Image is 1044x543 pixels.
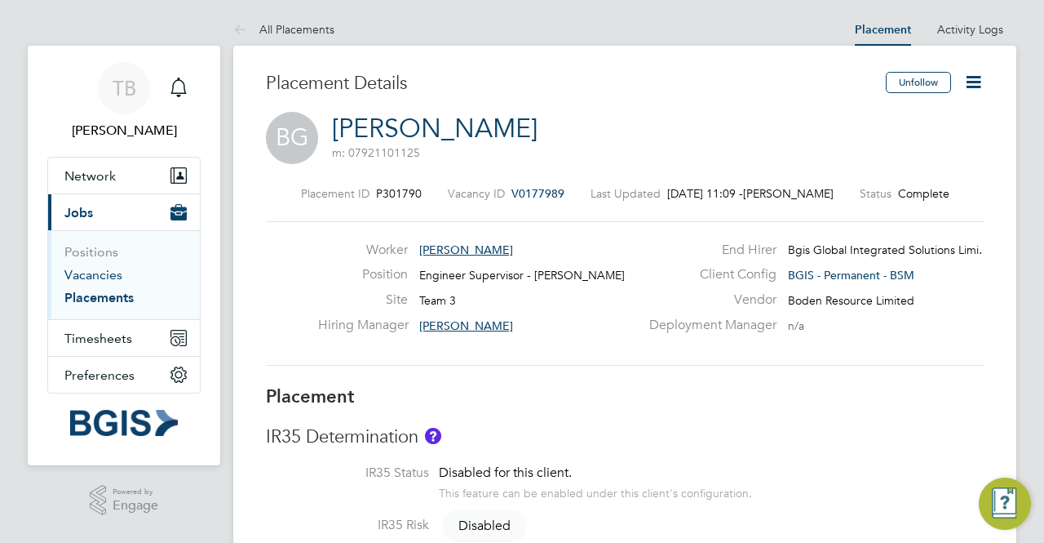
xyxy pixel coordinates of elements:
[64,168,116,184] span: Network
[979,478,1031,530] button: Engage Resource Center
[318,292,408,309] label: Site
[64,267,122,283] a: Vacancies
[439,482,752,501] div: This feature can be enabled under this client's configuration.
[855,23,911,37] a: Placement
[64,205,93,220] span: Jobs
[113,499,158,513] span: Engage
[898,186,949,201] span: Complete
[419,243,513,257] span: [PERSON_NAME]
[266,112,318,164] span: BG
[90,485,159,516] a: Powered byEngage
[419,318,513,333] span: [PERSON_NAME]
[332,145,420,160] span: m: 07921101125
[788,293,914,308] span: Boden Resource Limited
[318,266,408,283] label: Position
[47,410,201,436] a: Go to home page
[266,517,429,534] label: IR35 Risk
[442,510,527,542] span: Disabled
[47,62,201,140] a: TB[PERSON_NAME]
[439,465,572,481] span: Disabled for this client.
[788,268,914,283] span: BGIS - Permanent - BSM
[266,425,984,449] h3: IR35 Determination
[332,113,537,145] a: [PERSON_NAME]
[419,268,625,283] span: Engineer Supervisor - [PERSON_NAME]
[113,485,158,499] span: Powered by
[937,22,1003,37] a: Activity Logs
[743,186,834,201] span: [PERSON_NAME]
[639,292,776,309] label: Vendor
[48,230,200,319] div: Jobs
[788,318,804,333] span: n/a
[64,367,135,383] span: Preferences
[318,242,408,259] label: Worker
[70,410,178,436] img: bgis-logo-retina.png
[639,242,776,259] label: End Hirer
[886,72,951,93] button: Unfollow
[511,186,564,201] span: V0177989
[266,72,874,96] h3: Placement Details
[591,186,661,201] label: Last Updated
[318,317,408,334] label: Hiring Manager
[419,293,456,308] span: Team 3
[266,465,429,482] label: IR35 Status
[266,385,355,407] b: Placement
[28,46,220,465] nav: Main navigation
[301,186,369,201] label: Placement ID
[48,357,200,393] button: Preferences
[788,243,990,257] span: Bgis Global Integrated Solutions Limi…
[639,317,776,334] label: Deployment Manager
[113,78,136,99] span: TB
[48,320,200,356] button: Timesheets
[47,121,201,140] span: Toby Bavester
[860,186,891,201] label: Status
[425,428,441,444] button: About IR35
[376,186,422,201] span: P301790
[64,331,132,346] span: Timesheets
[233,22,334,37] a: All Placements
[48,158,200,194] button: Network
[448,186,505,201] label: Vacancy ID
[64,244,118,260] a: Positions
[48,194,200,230] button: Jobs
[64,290,134,305] a: Placements
[667,186,743,201] span: [DATE] 11:09 -
[639,266,776,283] label: Client Config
